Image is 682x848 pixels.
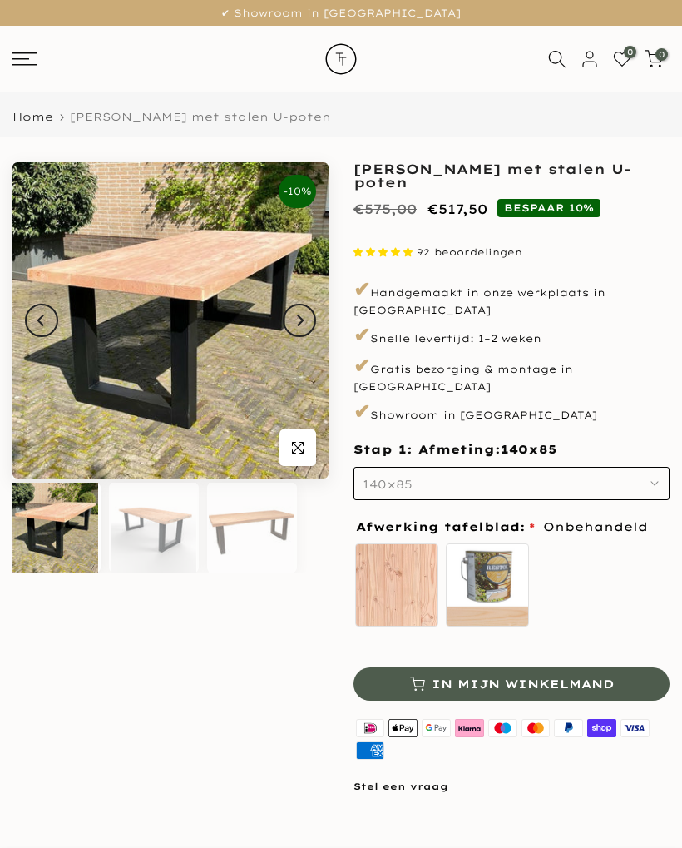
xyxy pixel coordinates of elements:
[586,717,619,740] img: shopify pay
[624,46,636,58] span: 0
[420,717,453,740] img: google pay
[353,717,387,740] img: ideal
[353,667,670,701] button: In mijn winkelmand
[519,717,552,740] img: master
[12,162,329,479] img: tuintafel douglas met stalen U-poten zwart gepoedercoat
[353,467,670,500] button: 140x85
[353,781,448,792] a: Stel een vraag
[353,322,370,347] span: ✔
[619,717,652,740] img: visa
[432,678,614,690] span: In mijn winkelmand
[353,201,417,217] del: €575,00
[2,763,85,846] iframe: toggle-frame
[356,521,535,533] span: Afwerking tafelblad:
[353,275,670,317] p: Handgemaakt in onze werkplaats in [GEOGRAPHIC_DATA]
[353,353,370,378] span: ✔
[645,50,663,68] a: 0
[655,48,668,61] span: 0
[353,399,370,424] span: ✔
[353,321,670,350] p: Snelle levertijd: 1–2 weken
[70,110,331,123] span: [PERSON_NAME] met stalen U-poten
[452,717,486,740] img: klarna
[353,276,370,301] span: ✔
[417,246,522,258] span: 92 beoordelingen
[283,304,316,337] button: Next
[353,162,670,189] h1: [PERSON_NAME] met stalen U-poten
[12,112,53,122] a: Home
[21,4,661,22] p: ✔ Showroom in [GEOGRAPHIC_DATA]
[363,477,413,492] span: 140x85
[353,740,387,762] img: american express
[552,717,586,740] img: paypal
[111,483,196,573] img: Rechthoekige douglas tuintafel met zwarte stalen U-poten
[353,442,556,457] span: Stap 1: Afmeting:
[427,197,487,221] ins: €517,50
[353,398,670,426] p: Showroom in [GEOGRAPHIC_DATA]
[501,442,556,459] span: 140x85
[25,304,58,337] button: Previous
[486,717,519,740] img: maestro
[312,26,370,92] img: trend-table
[497,199,600,217] span: BESPAAR 10%
[353,352,670,394] p: Gratis bezorging & montage in [GEOGRAPHIC_DATA]
[12,483,98,573] img: tuintafel douglas met stalen U-poten zwart gepoedercoat
[613,50,631,68] a: 0
[387,717,420,740] img: apple pay
[543,517,648,538] span: Onbehandeld
[353,246,417,258] span: 4.87 stars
